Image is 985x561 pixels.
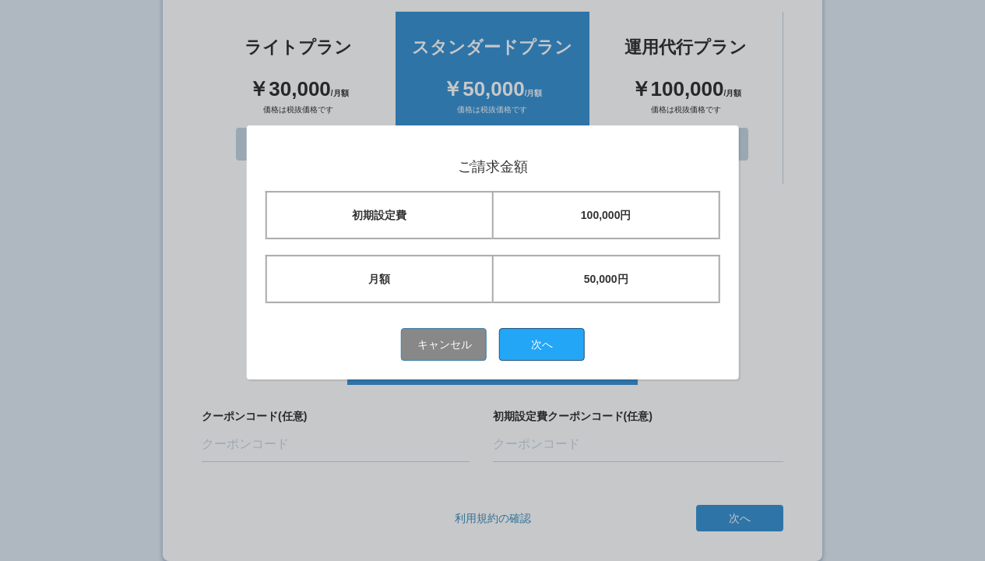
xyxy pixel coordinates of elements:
td: 初期設定費 [266,192,492,238]
h1: ご請求金額 [265,160,720,175]
button: キャンセル [401,328,487,361]
td: 100,000円 [493,192,719,238]
button: 次へ [499,328,585,361]
td: 50,000円 [493,256,719,302]
td: 月額 [266,256,492,302]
